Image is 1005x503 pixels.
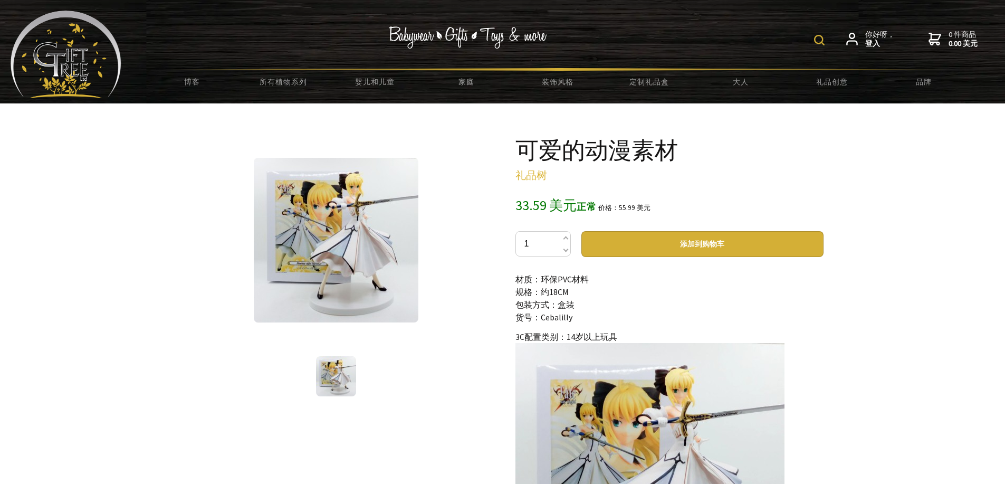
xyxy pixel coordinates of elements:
[814,35,825,45] img: 产品搜索
[949,30,976,39] font: 0 件商品
[515,196,577,214] font: 33.59 美元
[787,71,878,93] a: 礼品创意
[389,26,547,49] img: 婴儿服装 - 礼品 - 玩具等
[577,201,597,213] font: 正常
[260,77,307,87] font: 所有植物系列
[515,331,617,342] font: 3C配置类别：14岁以上玩具
[680,239,724,249] font: 添加到购物车
[11,11,121,98] img: 婴儿用品 - 礼品 - 玩具等等……
[316,356,356,396] img: 可爱的动漫素材
[355,77,395,87] font: 婴儿和儿童
[629,77,669,87] font: 定制礼品盒
[846,30,895,49] a: 你好呀，登入
[542,77,573,87] font: 装饰风格
[916,77,932,87] font: 品牌
[865,39,880,48] font: 登入
[512,71,604,93] a: 装饰风格
[515,135,678,164] font: 可爱的动漫素材
[254,158,418,322] img: 可爱的动漫素材
[865,30,895,39] font: 你好呀，
[929,30,978,49] a: 0 件商品0.00 美元
[184,77,200,87] font: 博客
[949,39,978,48] font: 0.00 美元
[238,71,329,93] a: 所有植物系列
[695,71,786,93] a: 大人
[458,77,474,87] font: 家庭
[515,299,575,310] font: 包装方式：盒装
[598,203,650,212] font: 价格：55.99 美元
[515,312,572,322] font: 货号：Cebalilly
[147,71,238,93] a: 博客
[733,77,749,87] font: 大人
[878,71,969,93] a: 品牌
[420,71,512,93] a: 家庭
[515,168,547,182] a: 礼品树
[515,274,589,284] font: 材质：环保PVC材料
[581,231,824,257] button: 添加到购物车
[816,77,848,87] font: 礼品创意
[604,71,695,93] a: 定制礼品盒
[515,287,569,297] font: 规格：约18CM
[329,71,420,93] a: 婴儿和儿童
